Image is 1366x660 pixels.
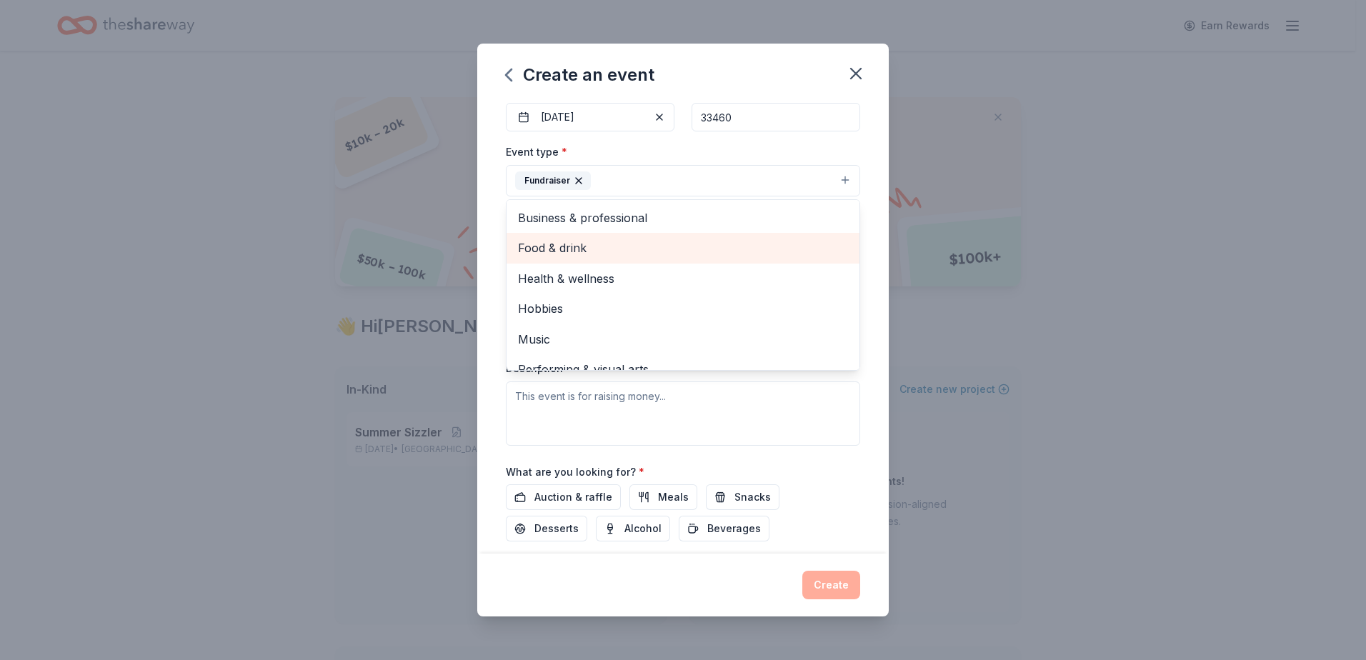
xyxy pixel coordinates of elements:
span: Music [518,330,848,349]
span: Business & professional [518,209,848,227]
span: Health & wellness [518,269,848,288]
span: Hobbies [518,299,848,318]
div: Fundraiser [515,171,591,190]
span: Food & drink [518,239,848,257]
span: Performing & visual arts [518,360,848,379]
div: Fundraiser [506,199,860,371]
button: Fundraiser [506,165,860,196]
